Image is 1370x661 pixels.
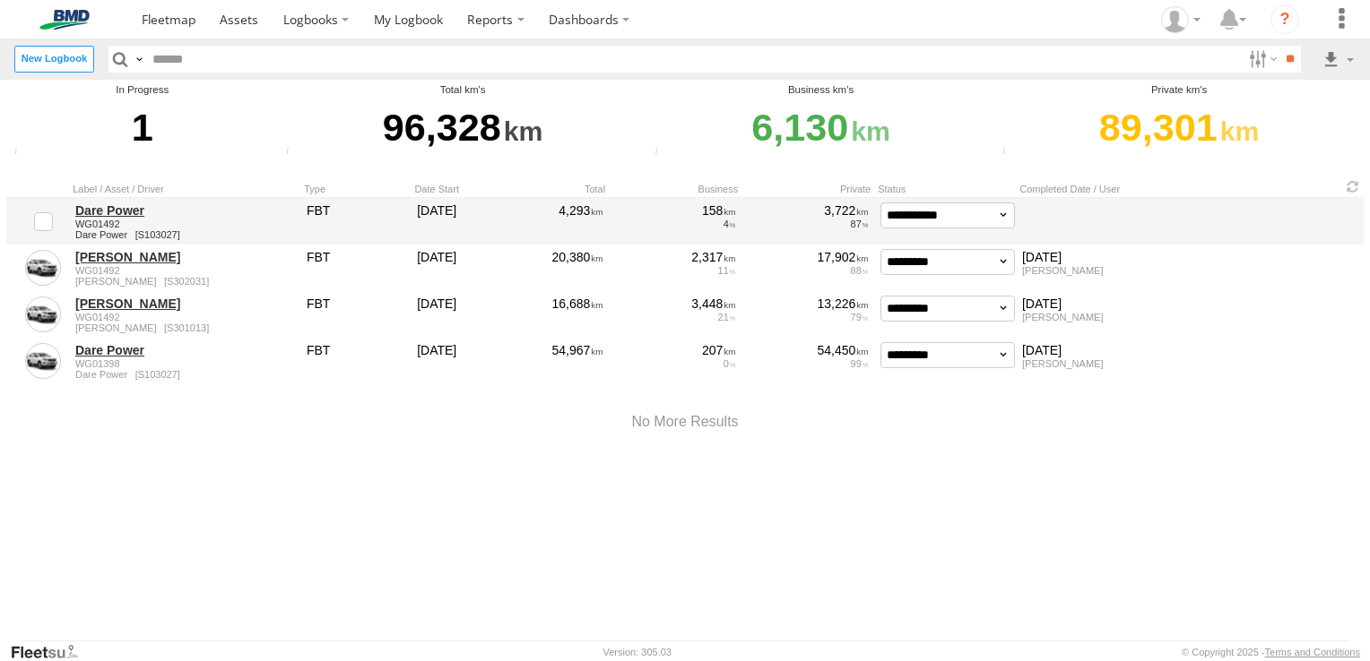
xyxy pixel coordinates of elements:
[75,342,294,358] a: Dare Power
[1155,6,1207,33] div: Ainslie Brown
[612,183,738,195] span: Business
[75,296,294,312] a: [PERSON_NAME]
[818,296,869,312] div: 13,226
[25,343,61,379] a: Click to Edit Logbook Details
[480,246,605,289] div: 20,380
[10,643,92,661] a: Visit our Website
[997,82,1361,98] div: Private km's
[401,293,473,336] div: [DATE]
[480,339,605,382] div: 54,967
[480,293,605,336] div: 16,688
[1342,178,1364,195] span: Refresh
[25,296,61,332] a: Click to Edit Logbook Details
[1265,647,1360,657] a: Terms and Conditions
[1022,249,1160,265] span: [DATE]
[132,46,146,72] label: Search Query
[880,202,1015,228] select: Dare Power WG01492 Dare Power S103027 fbt [DATE] 4,293 158 4 3,722 87
[164,276,209,287] span: S302031
[615,219,735,229] div: 4
[75,358,294,369] span: WG01398
[75,229,127,240] span: Dare Power
[18,10,111,30] img: bmd-logo.svg
[650,146,677,159] div: Total business trips distance
[304,183,394,195] span: Type
[1242,46,1280,72] label: Search Filter Options
[401,339,473,382] div: [DATE]
[650,97,993,159] div: Total Business Trips Distance
[14,46,94,72] label: Create New Logbook
[281,146,308,159] div: Total trips distance
[304,339,394,382] div: fbt
[1022,265,1103,276] span: [PERSON_NAME]
[878,183,1012,195] span: Status
[304,293,394,336] div: fbt
[75,312,294,322] span: WG01492
[615,358,735,369] div: 0
[997,97,1361,159] div: Total Private Trips Distance
[75,369,127,380] span: Dare Power
[748,265,868,276] div: 88
[748,312,868,322] div: 79
[748,219,868,229] div: 87
[164,322,209,333] span: S301013
[480,200,605,243] div: 4,293
[135,229,180,240] span: S103027
[824,202,868,219] div: 3,722
[135,369,180,380] span: S103027
[880,342,1015,368] select: Dare Power WG01398 Dare Power S103027 fbt [DATE] 54,967 207 0 54,450 99 [DATE] [PERSON_NAME]
[1270,5,1299,34] i: ?
[75,276,156,287] span: [PERSON_NAME]
[691,249,735,265] div: 2,317
[304,246,394,289] div: fbt
[1022,296,1160,312] span: [DATE]
[75,249,294,265] a: [PERSON_NAME]
[691,296,735,312] div: 3,448
[75,219,294,229] span: WG01492
[650,82,993,98] div: Business km's
[401,183,473,195] span: Date Start
[401,200,473,243] div: [DATE]
[1022,312,1103,322] span: [PERSON_NAME]
[702,342,735,358] div: 207
[702,202,735,219] div: 158
[1182,647,1360,657] div: © Copyright 2025 -
[75,202,294,219] a: Dare Power
[9,146,36,159] div: Total Logbooks which is in progres
[818,342,869,358] div: 54,450
[281,97,645,159] div: Total Trips Distance
[9,97,275,159] div: Total Logbook In Progress
[615,312,735,322] div: 21
[1022,342,1160,358] span: [DATE]
[73,183,297,195] span: Label / Asset / Driver
[818,249,869,265] div: 17,902
[304,200,394,243] div: fbt
[1019,183,1163,195] span: Completed Date / User
[603,647,672,657] div: Version: 305.03
[75,322,156,333] span: [PERSON_NAME]
[880,296,1015,322] select: [PERSON_NAME] WG01492 [PERSON_NAME] S301013 fbt [DATE] 16,688 3,448 21 13,226 79 [DATE] [PERSON_N...
[25,250,61,286] a: Click to Edit Logbook Details
[997,146,1024,159] div: Total private trips distance
[1022,358,1103,369] span: [PERSON_NAME]
[615,265,735,276] div: 11
[1315,46,1356,72] label: Export results as...
[748,358,868,369] div: 99
[75,265,294,276] span: WG01492
[281,82,645,98] div: Total km's
[880,249,1015,275] select: [PERSON_NAME] WG01492 [PERSON_NAME] S302031 fbt [DATE] 20,380 2,317 11 17,902 88 [DATE] [PERSON_N...
[401,246,473,289] div: [DATE]
[745,183,871,195] span: Private
[9,82,275,98] div: In Progress
[480,183,605,195] span: Total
